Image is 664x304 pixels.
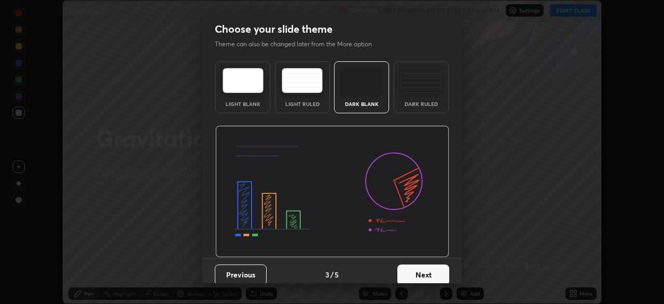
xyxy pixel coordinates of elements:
div: Dark Blank [341,101,382,107]
button: Previous [215,265,267,285]
div: Dark Ruled [400,101,442,107]
div: Light Ruled [282,101,323,107]
h4: 3 [325,269,329,280]
img: lightTheme.e5ed3b09.svg [223,68,264,93]
img: lightRuledTheme.5fabf969.svg [282,68,323,93]
h2: Choose your slide theme [215,22,333,36]
img: darkTheme.f0cc69e5.svg [341,68,382,93]
h4: 5 [335,269,339,280]
img: darkRuledTheme.de295e13.svg [400,68,441,93]
button: Next [397,265,449,285]
div: Light Blank [222,101,264,107]
h4: / [330,269,334,280]
p: Theme can also be changed later from the More option [215,39,383,49]
img: darkThemeBanner.d06ce4a2.svg [215,126,449,258]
